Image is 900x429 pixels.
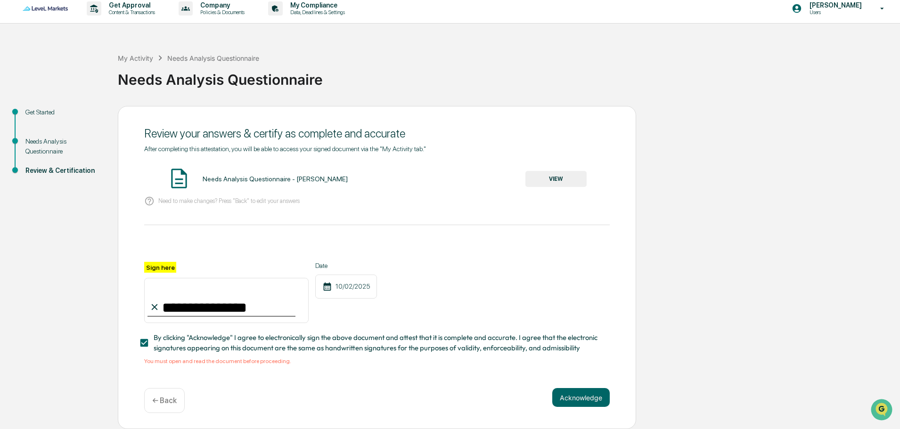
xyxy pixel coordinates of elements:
div: 🖐️ [9,120,17,127]
div: You must open and read the document before proceeding. [144,358,610,364]
div: 🗄️ [68,120,76,127]
div: Needs Analysis Questionnaire [167,54,259,62]
span: By clicking "Acknowledge" I agree to electronically sign the above document and attest that it is... [154,332,602,354]
a: 🖐️Preclearance [6,115,65,132]
span: Pylon [94,160,114,167]
button: VIEW [525,171,587,187]
div: 10/02/2025 [315,275,377,299]
div: Needs Analysis Questionnaire [25,137,103,156]
iframe: Open customer support [870,398,895,423]
p: Policies & Documents [193,9,249,16]
label: Sign here [144,262,176,273]
div: Review & Certification [25,166,103,176]
div: Needs Analysis Questionnaire [118,64,895,88]
div: Review your answers & certify as complete and accurate [144,127,610,140]
p: Get Approval [101,1,160,9]
p: Data, Deadlines & Settings [283,9,350,16]
div: Start new chat [32,72,155,81]
p: My Compliance [283,1,350,9]
p: [PERSON_NAME] [802,1,867,9]
label: Date [315,262,377,269]
p: ← Back [152,396,177,405]
span: Attestations [78,119,117,128]
p: Need to make changes? Press "Back" to edit your answers [158,197,300,204]
span: Data Lookup [19,137,59,146]
a: 🔎Data Lookup [6,133,63,150]
div: We're available if you need us! [32,81,119,89]
div: 🔎 [9,138,17,145]
p: How can we help? [9,20,172,35]
p: Users [802,9,867,16]
div: Get Started [25,107,103,117]
img: 1746055101610-c473b297-6a78-478c-a979-82029cc54cd1 [9,72,26,89]
a: 🗄️Attestations [65,115,121,132]
p: Company [193,1,249,9]
img: Document Icon [167,167,191,190]
p: Content & Transactions [101,9,160,16]
a: Powered byPylon [66,159,114,167]
span: After completing this attestation, you will be able to access your signed document via the "My Ac... [144,145,426,153]
div: My Activity [118,54,153,62]
button: Start new chat [160,75,172,86]
button: Acknowledge [552,388,610,407]
div: Needs Analysis Questionnaire - [PERSON_NAME] [203,175,348,183]
span: Preclearance [19,119,61,128]
img: logo [23,6,68,10]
